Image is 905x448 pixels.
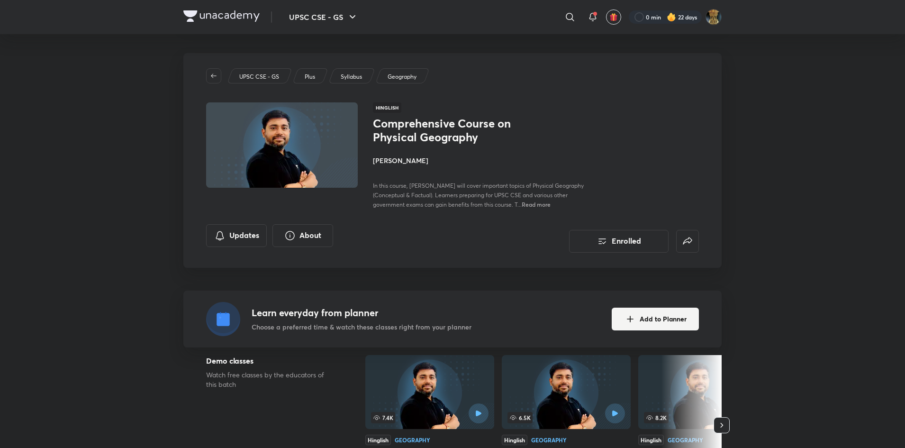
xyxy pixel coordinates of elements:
p: UPSC CSE - GS [239,73,279,81]
div: Geography [531,437,567,443]
p: Watch free classes by the educators of this batch [206,370,335,389]
img: LOVEPREET Gharu [706,9,722,25]
div: Hinglish [502,435,527,445]
img: Company Logo [183,10,260,22]
button: UPSC CSE - GS [283,8,364,27]
a: Plus [303,73,317,81]
img: Thumbnail [205,101,359,189]
span: Read more [522,201,551,208]
span: 8.2K [644,412,669,423]
a: Geography [386,73,418,81]
div: Geography [395,437,430,443]
a: Syllabus [339,73,364,81]
img: streak [667,12,676,22]
button: About [272,224,333,247]
button: Add to Planner [612,308,699,330]
div: Hinglish [365,435,391,445]
h5: Demo classes [206,355,335,366]
span: Hinglish [373,102,401,113]
button: Enrolled [569,230,669,253]
div: Hinglish [638,435,664,445]
h1: Comprehensive Course on Physical Geography [373,117,528,144]
p: Syllabus [341,73,362,81]
button: false [676,230,699,253]
button: Updates [206,224,267,247]
h4: [PERSON_NAME] [373,155,585,165]
button: avatar [606,9,621,25]
h4: Learn everyday from planner [252,306,471,320]
p: Plus [305,73,315,81]
img: avatar [609,13,618,21]
a: UPSC CSE - GS [238,73,281,81]
span: 7.4K [371,412,395,423]
a: Company Logo [183,10,260,24]
p: Geography [388,73,416,81]
span: 6.5K [507,412,533,423]
p: Choose a preferred time & watch these classes right from your planner [252,322,471,332]
span: In this course, [PERSON_NAME] will cover important topics of Physical Geography (Conceptual & Fac... [373,182,584,208]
